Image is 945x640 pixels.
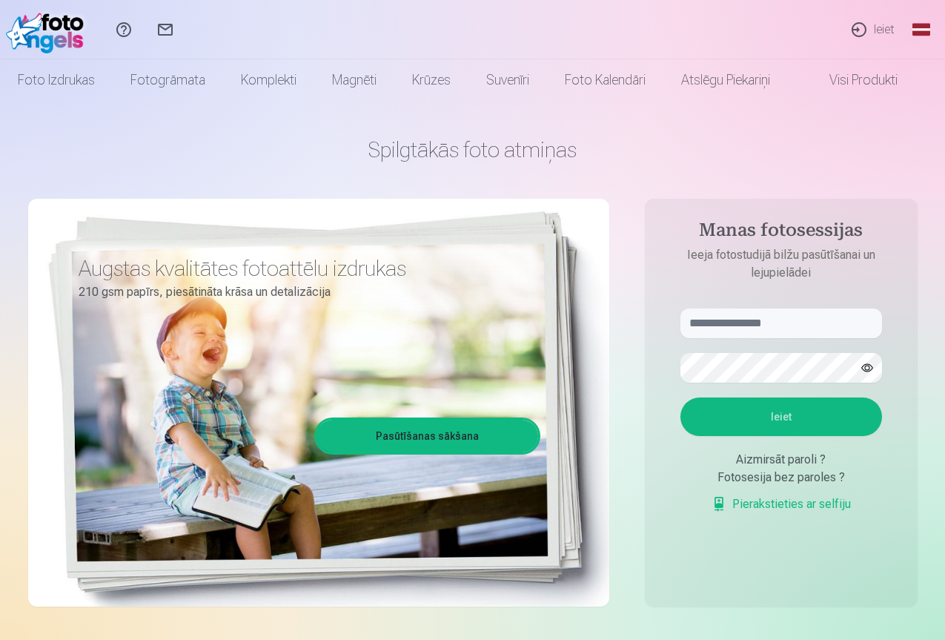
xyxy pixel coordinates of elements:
[79,255,529,282] h3: Augstas kvalitātes fotoattēlu izdrukas
[666,246,897,282] p: Ieeja fotostudijā bilžu pasūtīšanai un lejupielādei
[666,220,897,246] h4: Manas fotosessijas
[314,59,394,101] a: Magnēti
[394,59,468,101] a: Krūzes
[79,282,529,303] p: 210 gsm papīrs, piesātināta krāsa un detalizācija
[712,495,851,513] a: Pierakstieties ar selfiju
[223,59,314,101] a: Komplekti
[680,397,882,436] button: Ieiet
[468,59,547,101] a: Suvenīri
[113,59,223,101] a: Fotogrāmata
[316,420,538,452] a: Pasūtīšanas sākšana
[680,451,882,469] div: Aizmirsāt paroli ?
[547,59,663,101] a: Foto kalendāri
[6,6,91,53] img: /fa1
[28,136,918,163] h1: Spilgtākās foto atmiņas
[788,59,915,101] a: Visi produkti
[663,59,788,101] a: Atslēgu piekariņi
[680,469,882,486] div: Fotosesija bez paroles ?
